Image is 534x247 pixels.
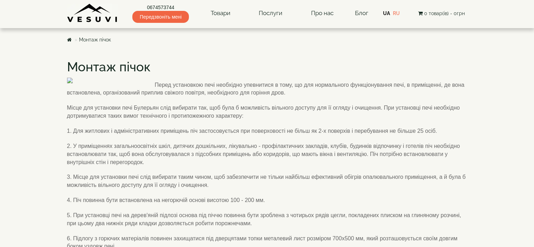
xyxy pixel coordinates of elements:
span: 2. У приміщеннях загальноосвітніх шкіл, дитячих дошкільних, лікувально - профілактичних закладів,... [67,143,460,165]
span: 1. Для житлових і адміністративних приміщень піч застосовується при поверховості не більш як 2-х ... [67,128,437,134]
span: 0 товар(ів) - 0грн [424,11,465,16]
a: Блог [355,9,368,17]
span: 4. Піч повинна бути встановлена ​​на негорючій основі висотою 100 - 200 мм. [67,197,265,203]
button: 0 товар(ів) - 0грн [416,9,467,17]
a: RU [393,11,400,16]
img: Завод VESUVI [67,4,118,23]
span: Передзвоніть мені [132,11,189,23]
h1: Монтаж пічок [67,60,467,74]
a: Послуги [252,5,289,21]
a: Товари [204,5,237,21]
span: Місце для установки печі Булерьян слід вибирати так, щоб була б можливість вільного доступу для ї... [67,105,460,119]
img: eks1,5B1,5D.png.pagespeed.ce.A3SiutHJbG.png [67,78,155,83]
span: 3. Місце для установки печі слід вибирати таким чином, щоб забезпечити не тільки найбільш ефектив... [67,174,466,188]
a: 0674573744 [132,4,189,11]
a: Про нас [304,5,341,21]
a: Монтаж пічок [79,37,111,43]
span: 5. При установці печі на дерев'яній підлозі основа під піччю повинна бути зроблена з чотирьох ряд... [67,212,461,226]
a: UA [383,11,390,16]
span: Перед установкою печі необхідно упевнитися в тому, що для нормального функціонування печі, в прим... [67,82,464,96]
